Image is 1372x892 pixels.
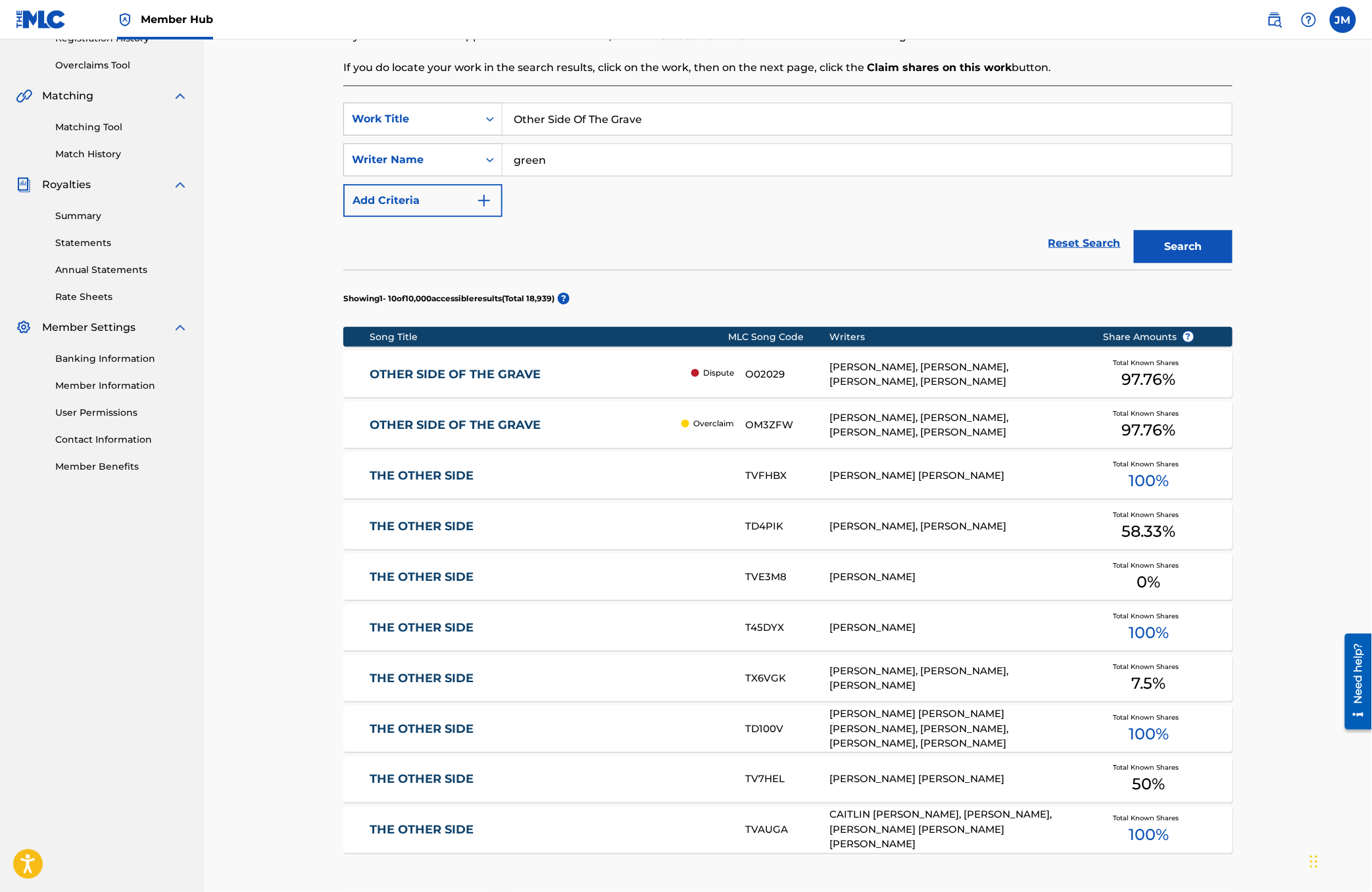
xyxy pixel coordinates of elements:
[1183,332,1194,342] span: ?
[55,59,188,72] a: Overclaims Tool
[830,570,1083,585] div: [PERSON_NAME]
[1114,763,1185,773] span: Total Known Shares
[55,120,188,134] a: Matching Tool
[1114,712,1185,722] span: Total Known Shares
[693,418,734,430] p: Overclaim
[703,367,734,379] p: Dispute
[745,671,829,686] div: TX6VGK
[370,570,728,585] a: THE OTHER SIDE
[370,468,728,483] a: THE OTHER SIDE
[343,103,1233,270] form: Search Form
[1134,230,1233,263] button: Search
[370,418,675,433] a: OTHER SIDE OF THE GRAVE
[867,61,1012,74] strong: Claim shares on this work
[830,808,1083,853] div: CAITLIN [PERSON_NAME], [PERSON_NAME], [PERSON_NAME] [PERSON_NAME] [PERSON_NAME]
[370,367,685,382] a: OTHER SIDE OF THE GRAVE
[55,147,188,161] a: Match History
[745,570,829,585] div: TVE3M8
[370,722,728,737] a: THE OTHER SIDE
[16,177,32,193] img: Royalties
[729,330,830,344] div: MLC Song Code
[1262,7,1288,33] a: Public Search
[745,772,829,787] div: TV7HEL
[172,88,188,104] img: expand
[1114,611,1185,621] span: Total Known Shares
[42,88,93,104] span: Matching
[343,184,502,217] button: Add Criteria
[830,468,1083,483] div: [PERSON_NAME] [PERSON_NAME]
[117,12,133,28] img: Top Rightsholder
[370,330,729,344] div: Song Title
[830,519,1083,534] div: [PERSON_NAME], [PERSON_NAME]
[55,352,188,366] a: Banking Information
[42,177,91,193] span: Royalties
[830,330,1083,344] div: Writers
[370,620,728,635] a: THE OTHER SIDE
[55,290,188,304] a: Rate Sheets
[1137,570,1161,594] span: 0 %
[42,320,135,335] span: Member Settings
[343,293,554,305] p: Showing 1 - 10 of 10,000 accessible results (Total 18,939 )
[16,10,66,29] img: MLC Logo
[16,88,32,104] img: Matching
[1122,418,1176,442] span: 97.76 %
[352,152,470,168] div: Writer Name
[1122,368,1176,391] span: 97.76 %
[1129,722,1169,746] span: 100 %
[352,111,470,127] div: Work Title
[1267,12,1283,28] img: search
[830,772,1083,787] div: [PERSON_NAME] [PERSON_NAME]
[1129,824,1169,847] span: 100 %
[16,320,32,335] img: Member Settings
[1330,7,1356,33] div: User Menu
[830,410,1083,440] div: [PERSON_NAME], [PERSON_NAME], [PERSON_NAME], [PERSON_NAME]
[1335,628,1372,734] iframe: Resource Center
[172,177,188,193] img: expand
[370,772,728,787] a: THE OTHER SIDE
[370,823,728,838] a: THE OTHER SIDE
[476,193,492,209] img: 9d2ae6d4665cec9f34b9.svg
[141,12,213,27] span: Member Hub
[1114,662,1185,672] span: Total Known Shares
[1114,358,1185,368] span: Total Known Shares
[172,320,188,335] img: expand
[745,722,829,737] div: TD100V
[1114,510,1185,520] span: Total Known Shares
[830,706,1083,751] div: [PERSON_NAME] [PERSON_NAME] [PERSON_NAME], [PERSON_NAME], [PERSON_NAME], [PERSON_NAME]
[1122,520,1176,543] span: 58.33 %
[830,360,1083,389] div: [PERSON_NAME], [PERSON_NAME], [PERSON_NAME], [PERSON_NAME]
[745,468,829,483] div: TVFHBX
[745,418,829,433] div: OM3ZFW
[1132,672,1166,695] span: 7.5 %
[1129,621,1169,645] span: 100 %
[745,519,829,534] div: TD4PIK
[1104,330,1194,344] span: Share Amounts
[830,620,1083,635] div: [PERSON_NAME]
[55,236,188,250] a: Statements
[1301,12,1317,28] img: help
[55,379,188,393] a: Member Information
[55,209,188,223] a: Summary
[1133,773,1165,797] span: 50 %
[1310,842,1318,881] div: Drag
[1296,7,1322,33] div: Help
[745,823,829,838] div: TVAUGA
[370,519,728,534] a: THE OTHER SIDE
[1306,829,1372,892] iframe: Chat Widget
[1114,814,1185,824] span: Total Known Shares
[370,671,728,686] a: THE OTHER SIDE
[745,367,829,382] div: O02029
[55,406,188,420] a: User Permissions
[1114,459,1185,469] span: Total Known Shares
[1114,560,1185,570] span: Total Known Shares
[1114,409,1185,418] span: Total Known Shares
[558,293,570,305] span: ?
[343,60,1233,76] p: If you do locate your work in the search results, click on the work, then on the next page, click...
[55,263,188,277] a: Annual Statements
[1129,469,1169,493] span: 100 %
[1042,229,1127,258] a: Reset Search
[830,664,1083,693] div: [PERSON_NAME], [PERSON_NAME], [PERSON_NAME]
